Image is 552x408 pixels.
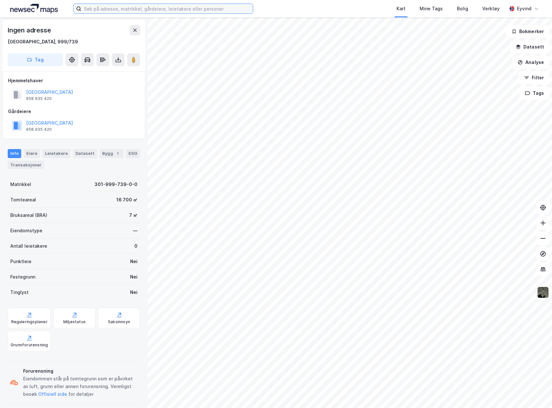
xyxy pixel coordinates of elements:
button: Datasett [510,40,549,53]
div: Tinglyst [10,288,29,296]
div: Verktøy [482,5,500,13]
div: Saksinnsyn [108,319,130,324]
div: 7 ㎡ [129,211,138,219]
div: Antall leietakere [10,242,47,250]
div: Eiendomstype [10,227,42,235]
div: — [133,227,138,235]
div: ESG [126,149,140,158]
div: Transaksjoner [8,161,44,169]
div: Eiere [24,149,40,158]
div: Grunnforurensning [11,342,48,348]
input: Søk på adresse, matrikkel, gårdeiere, leietakere eller personer [81,4,253,13]
div: 958 935 420 [26,96,52,101]
div: Info [8,149,21,158]
div: Ingen adresse [8,25,52,35]
div: Bruksareal (BRA) [10,211,47,219]
div: Nei [130,273,138,281]
div: Nei [130,288,138,296]
div: Mine Tags [420,5,443,13]
div: Festegrunn [10,273,35,281]
iframe: Chat Widget [520,377,552,408]
div: 301-999-739-0-0 [94,181,138,188]
div: 1 [114,150,121,157]
div: Reguleringsplaner [11,319,48,324]
div: Nei [130,258,138,265]
div: Forurensning [23,367,138,375]
div: Kart [396,5,405,13]
img: 9k= [537,286,549,298]
div: Bygg [100,149,123,158]
div: Tomteareal [10,196,36,204]
div: 0 [134,242,138,250]
button: Analyse [512,56,549,69]
button: Filter [519,71,549,84]
div: 958 935 420 [26,127,52,132]
div: Eyvind [517,5,531,13]
div: Punktleie [10,258,31,265]
div: Hjemmelshaver [8,77,140,84]
div: Datasett [73,149,97,158]
img: logo.a4113a55bc3d86da70a041830d287a7e.svg [10,4,58,13]
div: Bolig [457,5,468,13]
div: 16 700 ㎡ [116,196,138,204]
button: Tag [8,53,63,66]
div: [GEOGRAPHIC_DATA], 999/739 [8,38,78,46]
button: Bokmerker [506,25,549,38]
button: Tags [520,87,549,100]
div: Leietakere [42,149,70,158]
div: Gårdeiere [8,108,140,115]
div: Miljøstatus [63,319,86,324]
div: Matrikkel [10,181,31,188]
div: Eiendommen står på tomtegrunn som er påvirket av luft, grunn eller annen forurensning. Vennligst ... [23,375,138,398]
div: Kontrollprogram for chat [520,377,552,408]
